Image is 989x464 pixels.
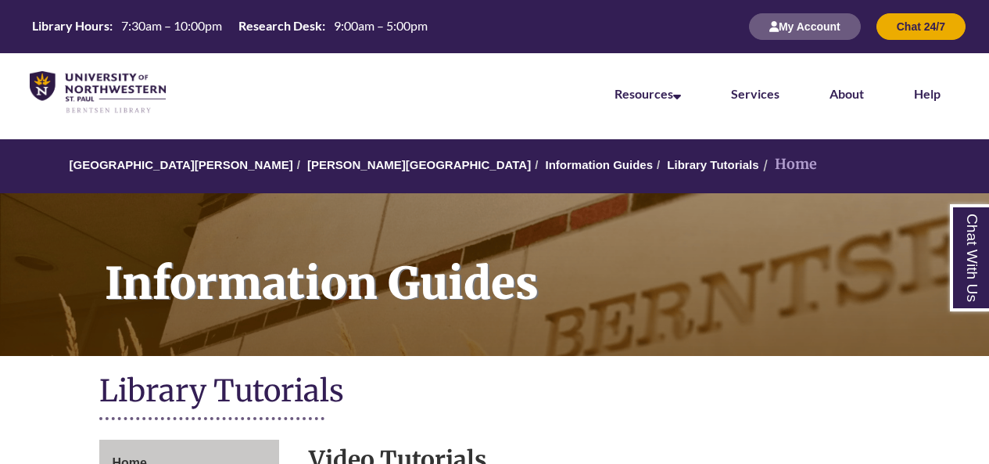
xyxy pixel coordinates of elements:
[876,13,966,40] button: Chat 24/7
[667,158,758,171] a: Library Tutorials
[749,13,861,40] button: My Account
[30,71,166,114] img: UNWSP Library Logo
[876,20,966,33] a: Chat 24/7
[334,18,428,33] span: 9:00am – 5:00pm
[914,86,941,101] a: Help
[545,158,653,171] a: Information Guides
[26,17,115,34] th: Library Hours:
[99,372,890,413] h1: Library Tutorials
[749,20,861,33] a: My Account
[232,17,328,34] th: Research Desk:
[26,17,434,36] a: Hours Today
[88,193,989,336] h1: Information Guides
[307,158,531,171] a: [PERSON_NAME][GEOGRAPHIC_DATA]
[70,158,293,171] a: [GEOGRAPHIC_DATA][PERSON_NAME]
[830,86,864,101] a: About
[121,18,222,33] span: 7:30am – 10:00pm
[731,86,779,101] a: Services
[759,153,817,176] li: Home
[615,86,681,101] a: Resources
[26,17,434,34] table: Hours Today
